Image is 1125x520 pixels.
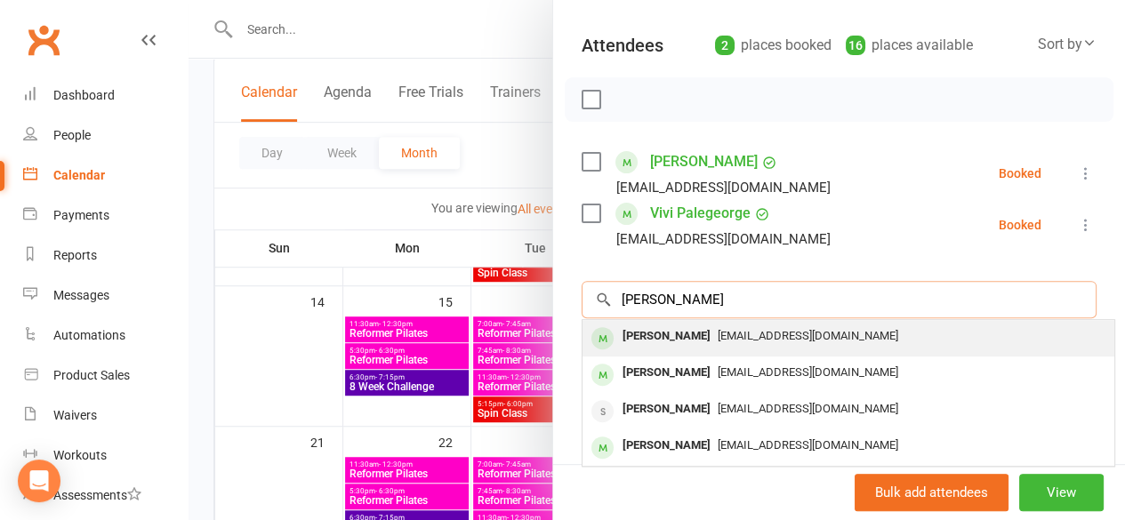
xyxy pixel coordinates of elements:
[23,436,188,476] a: Workouts
[591,400,614,422] div: member
[718,365,898,379] span: [EMAIL_ADDRESS][DOMAIN_NAME]
[23,476,188,516] a: Assessments
[1038,33,1097,56] div: Sort by
[615,433,718,459] div: [PERSON_NAME]
[616,228,831,251] div: [EMAIL_ADDRESS][DOMAIN_NAME]
[53,208,109,222] div: Payments
[53,408,97,422] div: Waivers
[615,360,718,386] div: [PERSON_NAME]
[23,236,188,276] a: Reports
[715,33,832,58] div: places booked
[53,448,107,462] div: Workouts
[718,329,898,342] span: [EMAIL_ADDRESS][DOMAIN_NAME]
[53,488,141,502] div: Assessments
[23,396,188,436] a: Waivers
[582,33,663,58] div: Attendees
[23,76,188,116] a: Dashboard
[715,36,735,55] div: 2
[591,327,614,349] div: member
[1019,474,1104,511] button: View
[23,196,188,236] a: Payments
[53,88,115,102] div: Dashboard
[718,438,898,452] span: [EMAIL_ADDRESS][DOMAIN_NAME]
[615,324,718,349] div: [PERSON_NAME]
[53,128,91,142] div: People
[23,156,188,196] a: Calendar
[718,402,898,415] span: [EMAIL_ADDRESS][DOMAIN_NAME]
[23,316,188,356] a: Automations
[53,368,130,382] div: Product Sales
[650,199,751,228] a: Vivi Palegeorge
[999,167,1041,180] div: Booked
[615,396,718,422] div: [PERSON_NAME]
[999,219,1041,231] div: Booked
[591,364,614,386] div: member
[23,276,188,316] a: Messages
[23,356,188,396] a: Product Sales
[582,281,1097,318] input: Search to add attendees
[21,18,66,62] a: Clubworx
[53,328,125,342] div: Automations
[53,288,109,302] div: Messages
[23,116,188,156] a: People
[855,474,1008,511] button: Bulk add attendees
[53,248,97,262] div: Reports
[650,148,758,176] a: [PERSON_NAME]
[616,176,831,199] div: [EMAIL_ADDRESS][DOMAIN_NAME]
[53,168,105,182] div: Calendar
[846,36,865,55] div: 16
[18,460,60,502] div: Open Intercom Messenger
[591,436,614,459] div: member
[846,33,973,58] div: places available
